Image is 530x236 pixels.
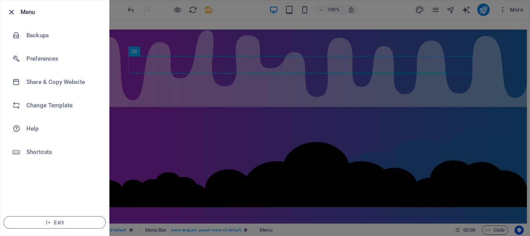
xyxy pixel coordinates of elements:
h6: Menu [21,7,103,17]
h6: Help [26,124,98,133]
h6: Backups [26,31,98,40]
button: Exit [3,216,106,229]
a: Help [0,117,109,140]
a: Skip to main content [3,3,55,10]
h6: Change Template [26,101,98,110]
span: Exit [10,219,99,226]
h6: Preferences [26,54,98,63]
h6: Shortcuts [26,147,98,157]
h6: Share & Copy Website [26,77,98,87]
